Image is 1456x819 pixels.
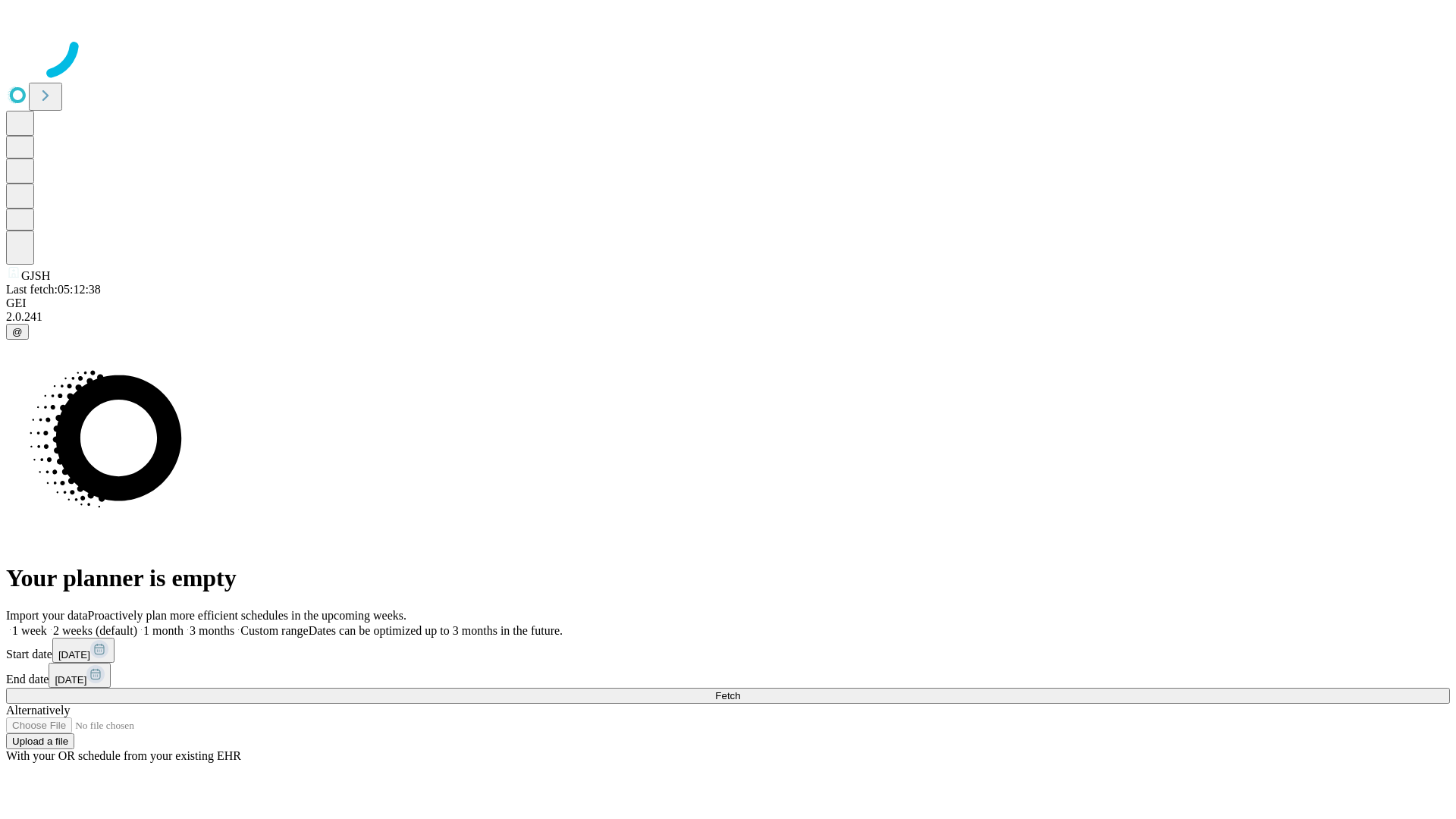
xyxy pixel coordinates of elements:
[240,624,308,637] span: Custom range
[6,638,1450,663] div: Start date
[6,297,1450,310] div: GEI
[143,624,184,637] span: 1 month
[88,609,406,622] span: Proactively plan more efficient schedules in the upcoming weeks.
[49,663,111,688] button: [DATE]
[6,609,88,622] span: Import your data
[6,564,1450,592] h1: Your planner is empty
[6,733,74,749] button: Upload a file
[6,324,29,340] button: @
[58,649,90,661] span: [DATE]
[6,310,1450,324] div: 2.0.241
[190,624,234,637] span: 3 months
[12,624,47,637] span: 1 week
[6,749,241,762] span: With your OR schedule from your existing EHR
[52,638,115,663] button: [DATE]
[715,690,740,701] span: Fetch
[53,624,137,637] span: 2 weeks (default)
[12,326,23,337] span: @
[55,674,86,686] span: [DATE]
[21,269,50,282] span: GJSH
[6,688,1450,704] button: Fetch
[309,624,563,637] span: Dates can be optimized up to 3 months in the future.
[6,704,70,717] span: Alternatively
[6,283,101,296] span: Last fetch: 05:12:38
[6,663,1450,688] div: End date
